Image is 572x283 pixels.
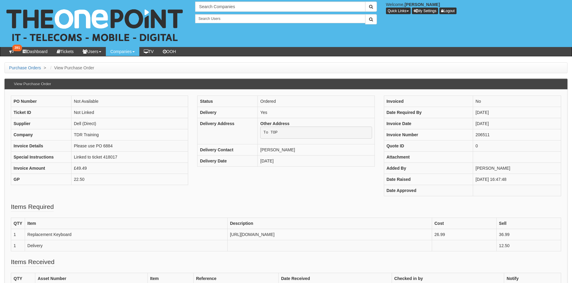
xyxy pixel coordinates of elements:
[11,152,71,163] th: Special Instructions
[106,47,139,56] a: Companies
[11,174,71,185] th: GP
[384,129,473,140] th: Invoice Number
[25,218,227,229] th: Item
[71,107,188,118] td: Not Linked
[258,155,374,166] td: [DATE]
[473,140,561,152] td: 0
[258,107,374,118] td: Yes
[11,229,25,240] td: 1
[78,47,106,56] a: Users
[384,96,473,107] th: Invoiced
[381,2,572,14] div: Welcome,
[49,65,94,71] li: View Purchase Order
[11,107,71,118] th: Ticket ID
[432,229,496,240] td: 26.99
[258,144,374,155] td: [PERSON_NAME]
[384,185,473,196] th: Date Approved
[71,163,188,174] td: £49.49
[384,107,473,118] th: Date Required By
[42,65,48,70] span: >
[384,152,473,163] th: Attachment
[11,163,71,174] th: Invoice Amount
[71,129,188,140] td: TDR Training
[198,155,258,166] th: Delivery Date
[11,140,71,152] th: Invoice Details
[71,152,188,163] td: Linked to ticket 418017
[432,218,496,229] th: Cost
[11,129,71,140] th: Company
[71,174,188,185] td: 22.50
[384,118,473,129] th: Invoice Date
[25,240,227,251] td: Delivery
[260,127,372,139] pre: To TOP
[473,163,561,174] td: [PERSON_NAME]
[496,240,561,251] td: 12.50
[198,144,258,155] th: Delivery Contact
[198,96,258,107] th: Status
[71,96,188,107] td: Not Available
[473,96,561,107] td: No
[198,107,258,118] th: Delivery
[11,96,71,107] th: PO Number
[473,107,561,118] td: [DATE]
[260,121,289,126] b: Other Address
[11,202,54,212] legend: Items Required
[473,118,561,129] td: [DATE]
[18,47,52,56] a: Dashboard
[12,45,22,51] span: 391
[11,218,25,229] th: QTY
[496,229,561,240] td: 36.99
[386,8,411,14] button: Quick Links
[439,8,457,14] a: Logout
[158,47,181,56] a: OOH
[195,2,365,12] input: Search Companies
[9,65,41,70] a: Purchase Orders
[25,229,227,240] td: Replacement Keyboard
[11,257,55,267] legend: Items Received
[258,96,374,107] td: Ordered
[198,118,258,144] th: Delivery Address
[227,229,432,240] td: [URL][DOMAIN_NAME]
[71,140,188,152] td: Please use PO 6884
[384,140,473,152] th: Quote ID
[11,79,54,89] h3: View Purchase Order
[473,174,561,185] td: [DATE] 16:47:48
[384,163,473,174] th: Added By
[384,174,473,185] th: Date Raised
[195,14,365,23] input: Search Users
[139,47,158,56] a: TV
[71,118,188,129] td: Dell (Direct)
[227,218,432,229] th: Description
[405,2,440,7] b: [PERSON_NAME]
[412,8,438,14] a: My Settings
[52,47,78,56] a: Tickets
[11,118,71,129] th: Supplier
[11,240,25,251] td: 1
[496,218,561,229] th: Sell
[473,129,561,140] td: 206511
